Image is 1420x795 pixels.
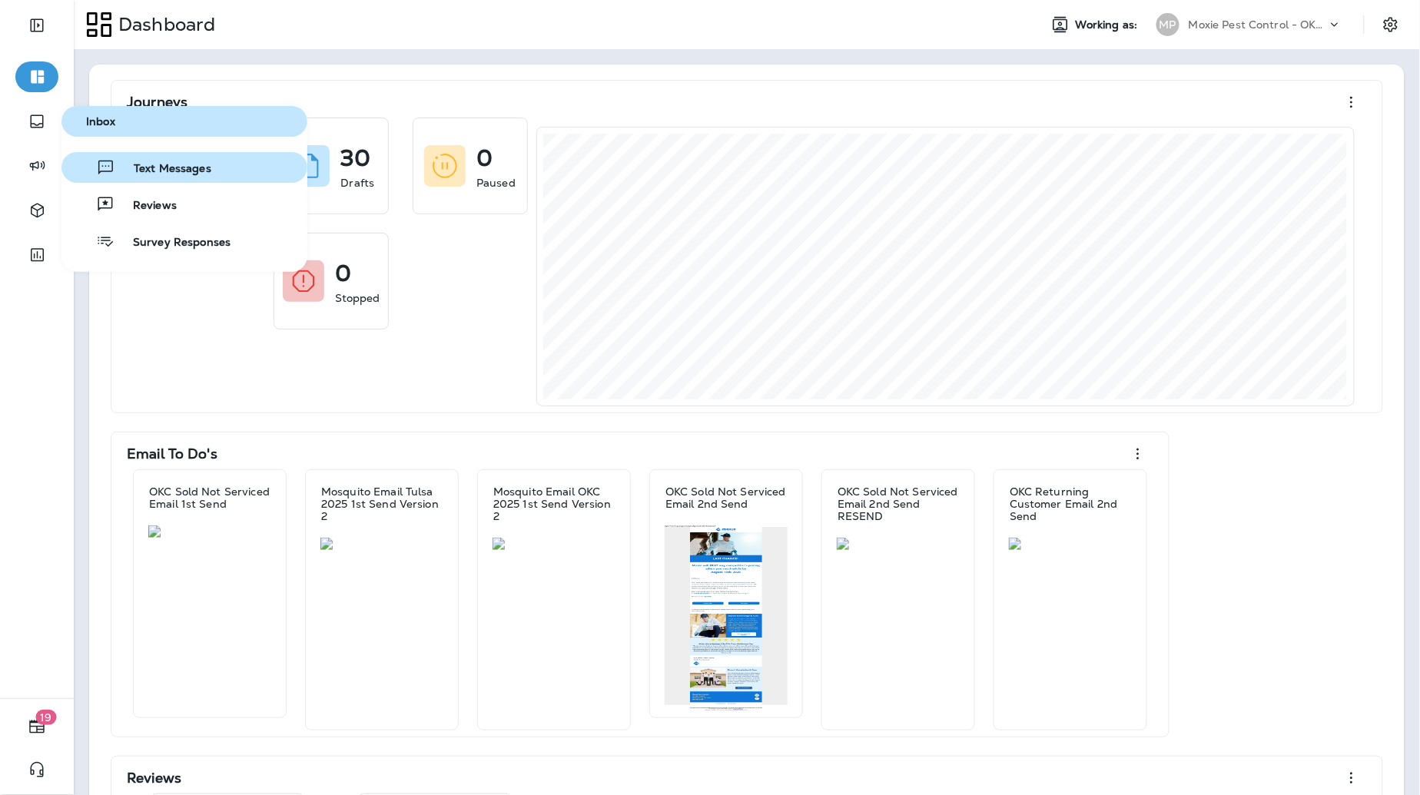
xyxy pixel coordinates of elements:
[114,199,177,214] span: Reviews
[493,485,615,522] p: Mosquito Email OKC 2025 1st Send Version 2
[61,189,307,220] button: Reviews
[335,266,351,281] p: 0
[148,525,271,538] img: 80b0f2f0-b0fd-48cc-bb74-b7cb073a1c22.jpg
[335,290,380,306] p: Stopped
[838,485,959,522] p: OKC Sold Not Serviced Email 2nd Send RESEND
[114,236,231,250] span: Survey Responses
[665,525,788,711] img: c3339dbf-1e3d-4da6-a641-341fc1e7e236.jpg
[61,226,307,257] button: Survey Responses
[1189,18,1327,31] p: Moxie Pest Control - OKC [GEOGRAPHIC_DATA]
[476,151,493,166] p: 0
[127,94,187,110] p: Journeys
[68,115,301,128] span: Inbox
[340,175,374,190] p: Drafts
[127,446,217,462] p: Email To Do's
[321,485,443,522] p: Mosquito Email Tulsa 2025 1st Send Version 2
[112,13,215,36] p: Dashboard
[1156,13,1179,36] div: MP
[1076,18,1141,31] span: Working as:
[837,538,960,550] img: 1bf5f7ae-6837-4a17-b14f-9df899380172.jpg
[1010,485,1131,522] p: OKC Returning Customer Email 2nd Send
[493,538,615,550] img: 5da0c7d2-c56b-4480-b46e-9ea151dd35ef.jpg
[1009,538,1132,550] img: 53e94e34-f051-4344-8a59-8fee9d2fdf72.jpg
[115,162,211,177] span: Text Messages
[1377,11,1405,38] button: Settings
[476,175,516,190] p: Paused
[665,485,787,510] p: OKC Sold Not Serviced Email 2nd Send
[61,106,307,137] button: Inbox
[320,538,443,550] img: 3f56b00a-0658-4f20-9c7f-96c1e0af0a8d.jpg
[340,151,370,166] p: 30
[15,10,58,41] button: Expand Sidebar
[127,770,181,786] p: Reviews
[36,710,57,725] span: 19
[61,152,307,183] button: Text Messages
[149,485,270,510] p: OKC Sold Not Serviced Email 1st Send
